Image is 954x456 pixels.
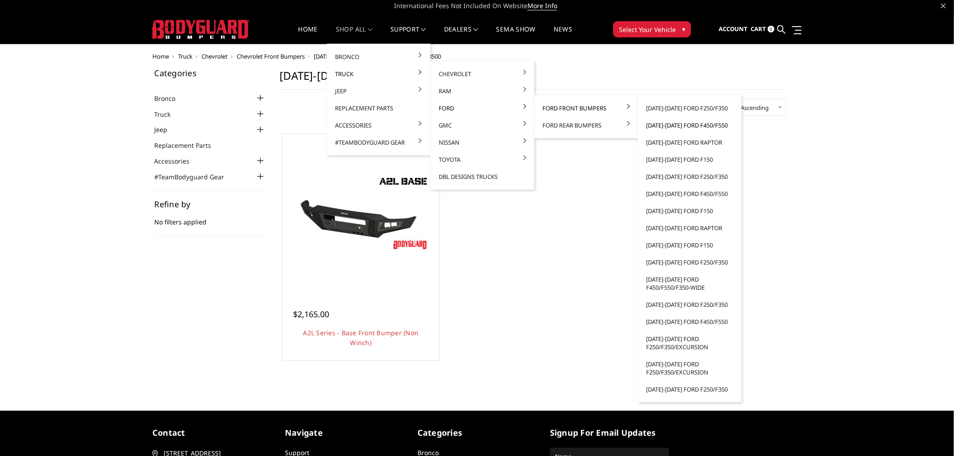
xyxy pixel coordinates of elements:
a: Replacement Parts [155,141,223,150]
h5: contact [152,427,271,439]
h5: Categories [417,427,537,439]
a: #TeamBodyguard Gear [155,172,236,182]
a: [DATE]-[DATE] Ford F250/F350 [642,168,738,185]
a: [DATE]-[DATE] Ford F150 [642,237,738,254]
a: Ford [434,100,531,117]
a: A2L Series - Base Front Bumper (Non Winch) A2L Series - Base Front Bumper (Non Winch) [284,137,438,290]
span: ▾ [682,24,685,34]
div: No filters applied [155,200,266,236]
a: Chevrolet [202,52,228,60]
a: [DATE]-[DATE] Ford F450/F550/F350-wide [642,271,738,296]
a: [DATE]-[DATE] Ford F250/F350 [642,296,738,313]
h5: Categories [155,69,266,77]
a: [DATE]-[DATE] Ford F450/F550 [642,185,738,202]
a: Dealers [444,26,478,44]
a: Accessories [155,156,201,166]
a: GMC [434,117,531,134]
a: [DATE]-[DATE] Ford Raptor [642,219,738,237]
a: More Info [527,1,557,10]
a: News [554,26,572,44]
a: Bronco [155,94,187,103]
a: shop all [336,26,372,44]
a: Jeep [155,125,179,134]
a: Bronco [330,48,427,65]
a: SEMA Show [496,26,536,44]
a: DBL Designs Trucks [434,168,531,185]
a: [DATE]-[DATE] Ford F450/F550 [642,117,738,134]
a: Jeep [330,82,427,100]
a: Chevrolet [434,65,531,82]
a: Accessories [330,117,427,134]
a: [DATE]-[DATE] Ford F250/F350 [642,254,738,271]
a: [DATE]-[DATE] Ford F150 [642,202,738,219]
a: [DATE]-[DATE] Ford F250/F350 [642,100,738,117]
a: Truck [178,52,193,60]
a: [DATE]-[DATE] Ford F250/F350/Excursion [642,356,738,381]
a: Account [719,17,748,41]
a: Nissan [434,134,531,151]
a: Truck [330,65,427,82]
a: [DATE]-[DATE] Ford Raptor [642,134,738,151]
a: Toyota [434,151,531,168]
span: 0 [768,26,775,32]
a: [DATE]-[DATE] Ford F250/F350/Excursion [642,330,738,356]
h5: Navigate [285,427,404,439]
a: Chevrolet Front Bumpers [237,52,305,60]
h5: Refine by [155,200,266,208]
button: Select Your Vehicle [613,21,691,37]
img: BODYGUARD BUMPERS [152,20,249,39]
h5: signup for email updates [550,427,669,439]
a: [DATE]-[DATE] Ford F450/F550 [642,313,738,330]
a: Ford Front Bumpers [538,100,634,117]
a: Home [298,26,318,44]
iframe: Chat Widget [909,413,954,456]
a: Ram [434,82,531,100]
a: A2L Series - Base Front Bumper (Non Winch) [303,328,419,347]
span: [DATE]-[DATE] Chevrolet Silverado 2500HD/3500 [314,52,441,60]
a: Ford Rear Bumpers [538,117,634,134]
a: Replacement Parts [330,100,427,117]
span: $2,165.00 [294,309,330,319]
a: Cart 0 [751,17,775,41]
span: Select Your Vehicle [619,25,676,34]
span: Account [719,25,748,33]
a: [DATE]-[DATE] Ford F250/F350 [642,381,738,398]
a: #TeamBodyguard Gear [330,134,427,151]
a: Support [390,26,426,44]
a: [DATE]-[DATE] Ford F150 [642,151,738,168]
span: Cart [751,25,766,33]
a: Truck [155,109,182,119]
a: Home [152,52,169,60]
h1: [DATE]-[DATE] Chevrolet Silverado 2500HD/3500 [280,69,786,90]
